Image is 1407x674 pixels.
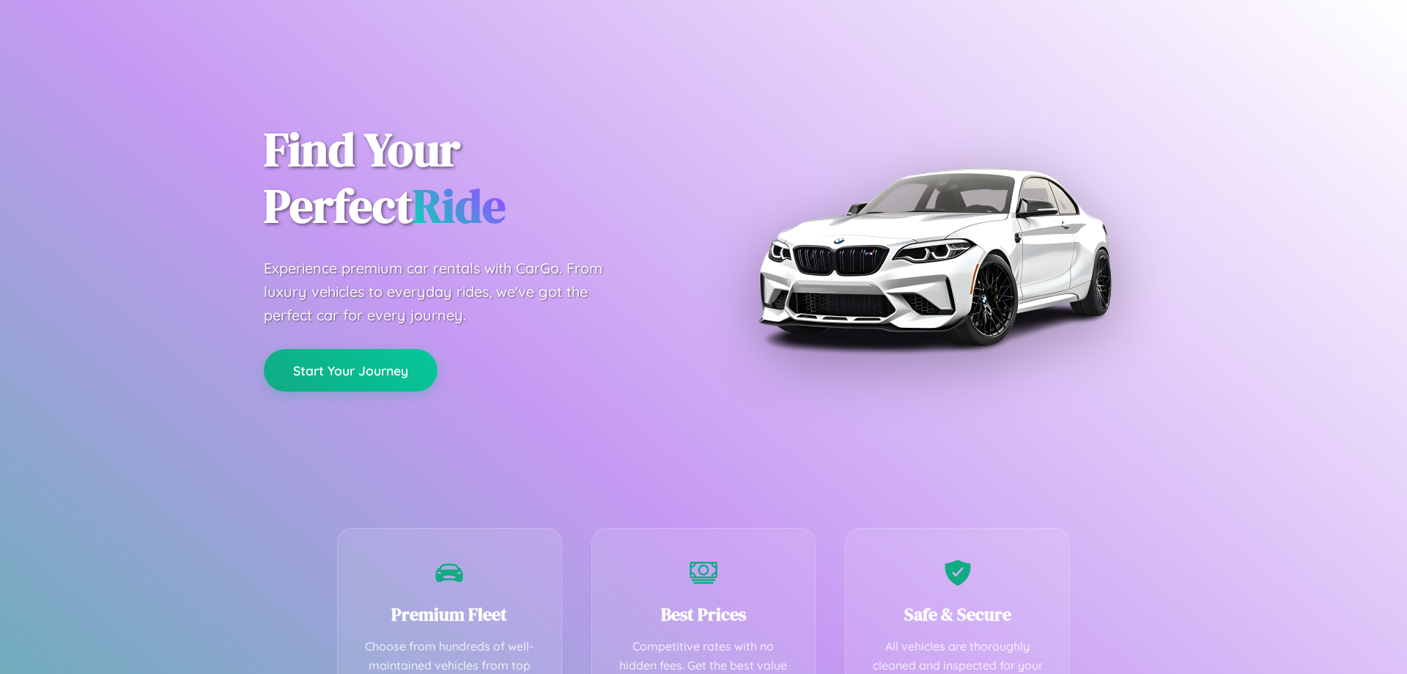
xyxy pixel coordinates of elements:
[413,174,506,238] span: Ride
[264,349,437,392] button: Start Your Journey
[264,257,630,327] p: Experience premium car rentals with CarGo. From luxury vehicles to everyday rides, we've got the ...
[614,602,794,626] h3: Best Prices
[868,602,1047,626] h3: Safe & Secure
[751,73,1118,440] img: Premium BMW car rental vehicle
[264,122,682,235] h1: Find Your Perfect
[360,602,539,626] h3: Premium Fleet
